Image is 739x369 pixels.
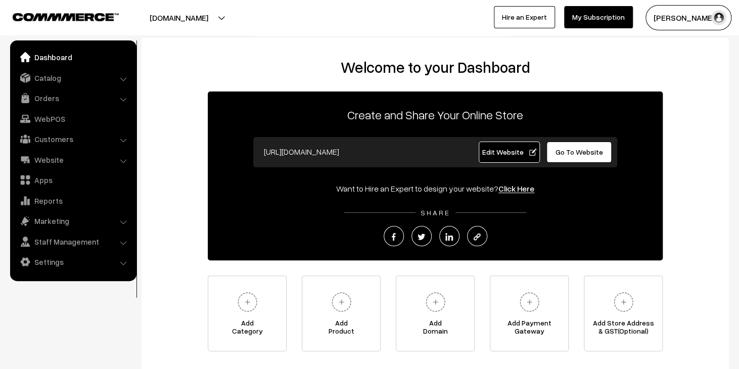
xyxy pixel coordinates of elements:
[302,275,381,351] a: AddProduct
[13,171,133,189] a: Apps
[610,288,637,316] img: plus.svg
[208,182,663,195] div: Want to Hire an Expert to design your website?
[564,6,633,28] a: My Subscription
[208,275,287,351] a: AddCategory
[490,319,568,339] span: Add Payment Gateway
[328,288,355,316] img: plus.svg
[490,275,569,351] a: Add PaymentGateway
[152,58,719,76] h2: Welcome to your Dashboard
[422,288,449,316] img: plus.svg
[546,142,612,163] a: Go To Website
[482,148,536,156] span: Edit Website
[415,208,455,217] span: SHARE
[13,13,119,21] img: COMMMERCE
[234,288,261,316] img: plus.svg
[114,5,244,30] button: [DOMAIN_NAME]
[711,10,726,25] img: user
[13,192,133,210] a: Reports
[556,148,603,156] span: Go To Website
[13,253,133,271] a: Settings
[13,10,101,22] a: COMMMERCE
[498,183,534,194] a: Click Here
[13,233,133,251] a: Staff Management
[13,151,133,169] a: Website
[208,319,286,339] span: Add Category
[13,48,133,66] a: Dashboard
[396,319,474,339] span: Add Domain
[584,319,662,339] span: Add Store Address & GST(Optional)
[516,288,543,316] img: plus.svg
[302,319,380,339] span: Add Product
[645,5,731,30] button: [PERSON_NAME]…
[494,6,555,28] a: Hire an Expert
[584,275,663,351] a: Add Store Address& GST(Optional)
[208,106,663,124] p: Create and Share Your Online Store
[13,130,133,148] a: Customers
[13,110,133,128] a: WebPOS
[13,212,133,230] a: Marketing
[13,89,133,107] a: Orders
[13,69,133,87] a: Catalog
[479,142,540,163] a: Edit Website
[396,275,475,351] a: AddDomain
